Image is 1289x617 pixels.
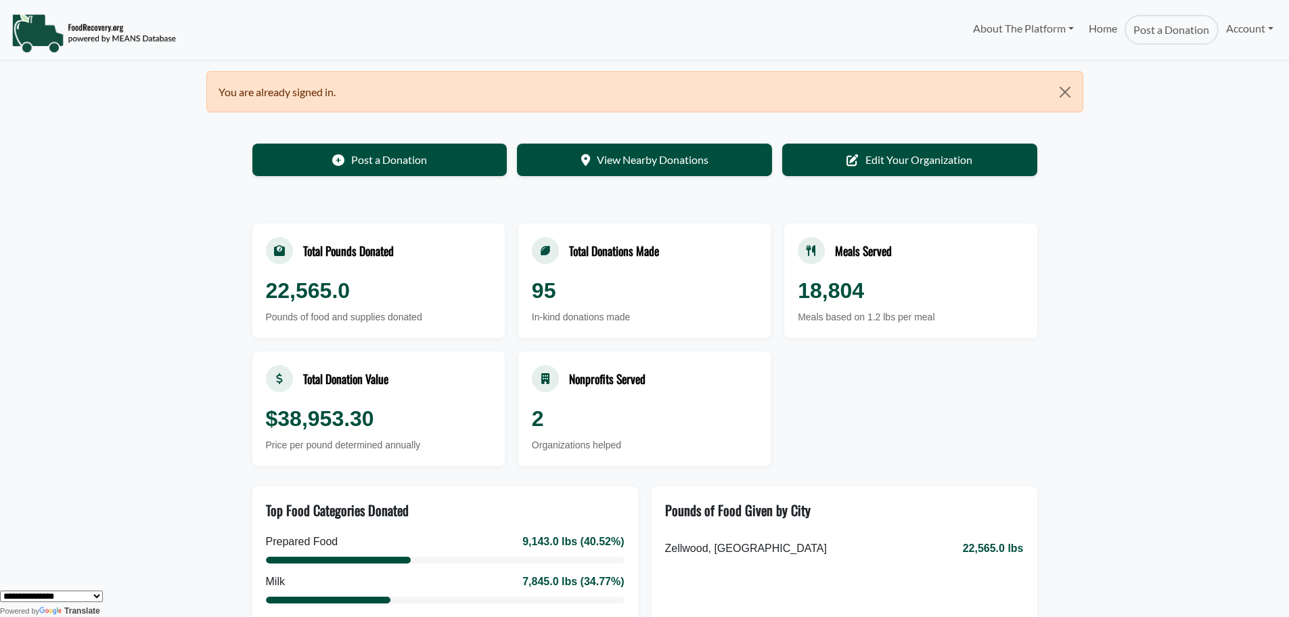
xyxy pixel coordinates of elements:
[266,534,338,550] div: Prepared Food
[303,242,394,259] div: Total Pounds Donated
[532,438,757,452] div: Organizations helped
[569,242,659,259] div: Total Donations Made
[965,15,1081,42] a: About The Platform
[266,574,285,590] div: Milk
[569,370,646,387] div: Nonprofits Served
[665,540,827,557] span: Zellwood, [GEOGRAPHIC_DATA]
[266,402,491,435] div: $38,953.30
[39,607,64,616] img: Google Translate
[532,274,757,307] div: 95
[206,71,1083,112] div: You are already signed in.
[266,438,491,452] div: Price per pound determined annually
[532,402,757,435] div: 2
[252,144,507,176] a: Post a Donation
[963,540,1024,557] span: 22,565.0 lbs
[782,144,1037,176] a: Edit Your Organization
[532,310,757,324] div: In-kind donations made
[303,370,388,387] div: Total Donation Value
[1047,72,1082,112] button: Close
[39,606,100,616] a: Translate
[266,500,409,520] div: Top Food Categories Donated
[266,310,491,324] div: Pounds of food and supplies donated
[798,274,1023,307] div: 18,804
[1125,15,1218,45] a: Post a Donation
[522,534,624,550] div: 9,143.0 lbs (40.52%)
[1081,15,1125,45] a: Home
[835,242,892,259] div: Meals Served
[665,500,811,520] div: Pounds of Food Given by City
[266,274,491,307] div: 22,565.0
[1219,15,1281,42] a: Account
[522,574,624,590] div: 7,845.0 lbs (34.77%)
[517,144,772,176] a: View Nearby Donations
[12,13,176,54] img: NavigationLogo_FoodRecovery-91c16205cd0af1ed486a0f1a7774a6544ea792ac00100771e7dd3ec7c0e58e41.png
[798,310,1023,324] div: Meals based on 1.2 lbs per meal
